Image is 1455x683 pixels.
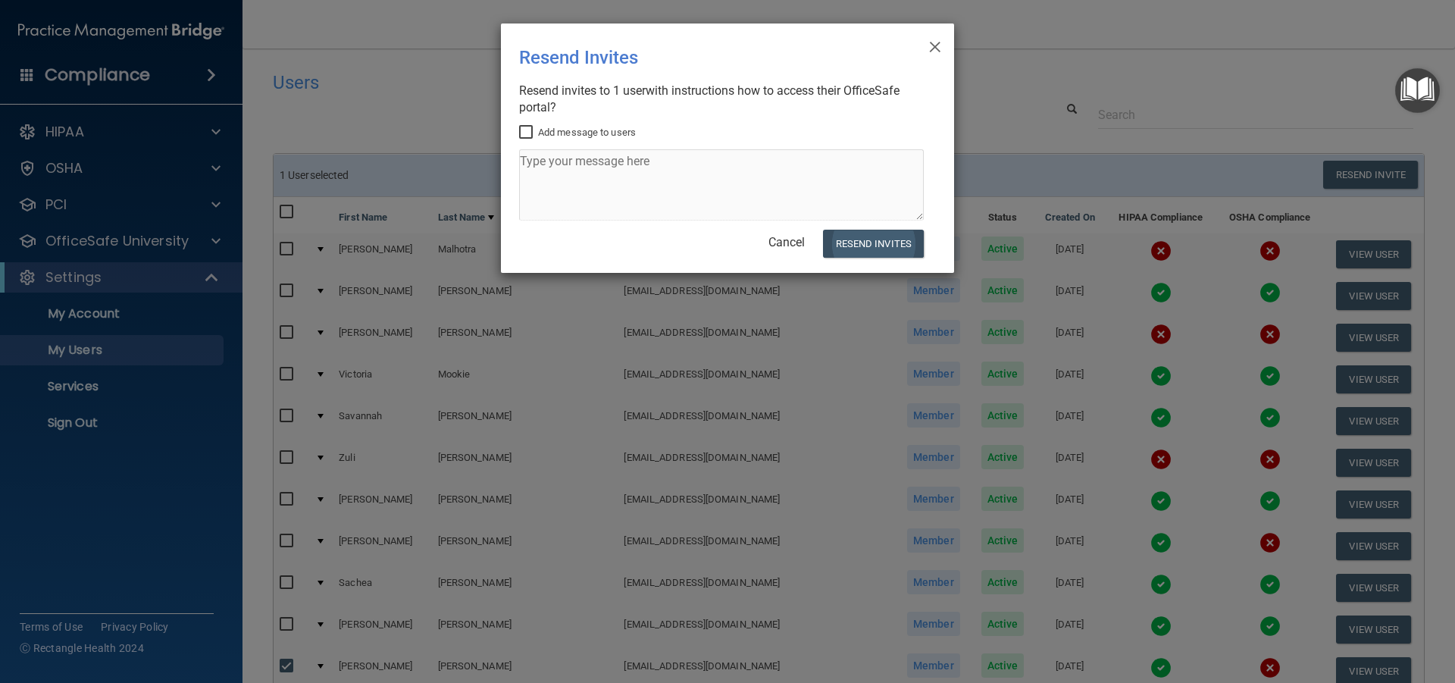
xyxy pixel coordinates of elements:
[1395,68,1440,113] button: Open Resource Center
[519,124,636,142] label: Add message to users
[823,230,924,258] button: Resend Invites
[768,235,805,249] a: Cancel
[928,30,942,60] span: ×
[519,127,537,139] input: Add message to users
[519,83,924,116] div: Resend invites to 1 user with instructions how to access their OfficeSafe portal?
[519,36,874,80] div: Resend Invites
